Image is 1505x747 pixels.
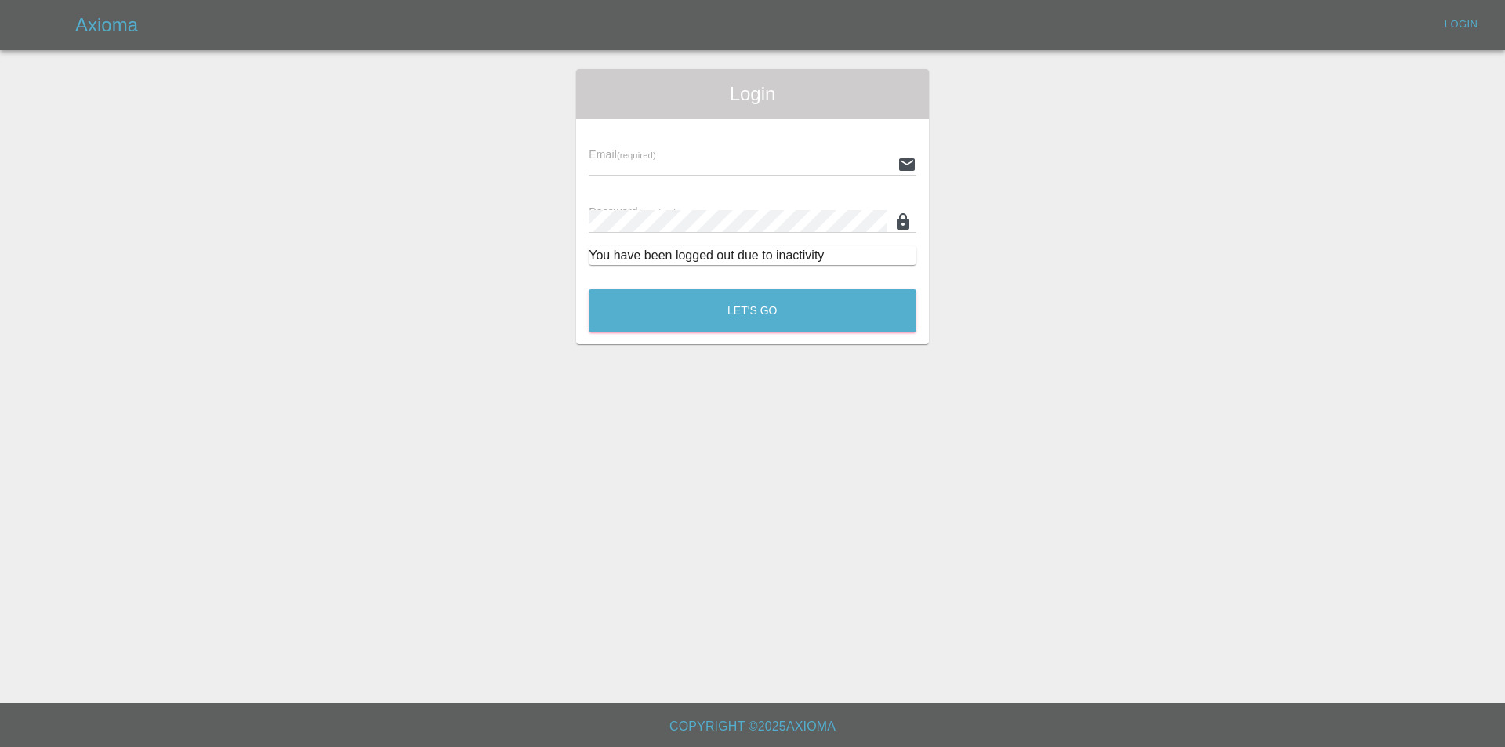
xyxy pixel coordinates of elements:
button: Let's Go [589,289,916,332]
h6: Copyright © 2025 Axioma [13,716,1492,738]
span: Login [589,82,916,107]
span: Password [589,205,676,218]
small: (required) [617,150,656,160]
div: You have been logged out due to inactivity [589,246,916,265]
h5: Axioma [75,13,138,38]
span: Email [589,148,655,161]
small: (required) [638,208,677,217]
a: Login [1436,13,1486,37]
